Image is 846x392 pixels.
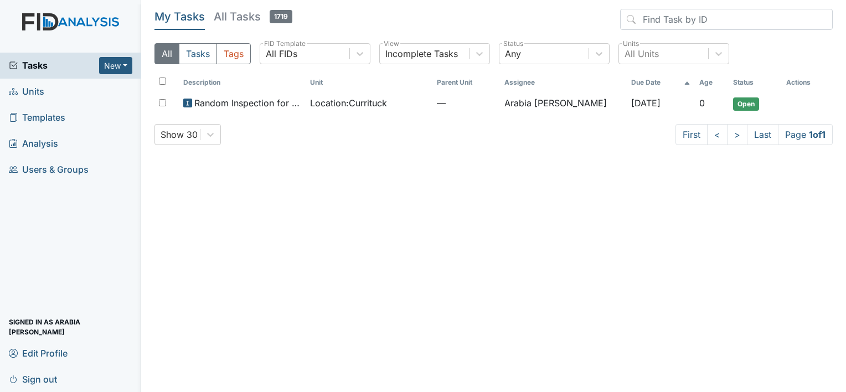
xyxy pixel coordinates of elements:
[500,73,627,92] th: Assignee
[179,43,217,64] button: Tasks
[809,129,826,140] strong: 1 of 1
[266,47,297,60] div: All FIDs
[9,109,65,126] span: Templates
[214,9,292,24] h5: All Tasks
[310,96,387,110] span: Location : Currituck
[631,97,661,109] span: [DATE]
[627,73,695,92] th: Toggle SortBy
[505,47,521,60] div: Any
[675,124,833,145] nav: task-pagination
[9,161,89,178] span: Users & Groups
[9,318,132,336] span: Signed in as Arabia [PERSON_NAME]
[9,135,58,152] span: Analysis
[9,59,99,72] a: Tasks
[782,73,833,92] th: Actions
[306,73,432,92] th: Toggle SortBy
[778,124,833,145] span: Page
[9,344,68,362] span: Edit Profile
[154,43,251,64] div: Type filter
[99,57,132,74] button: New
[675,124,708,145] a: First
[9,83,44,100] span: Units
[216,43,251,64] button: Tags
[432,73,500,92] th: Toggle SortBy
[385,47,458,60] div: Incomplete Tasks
[620,9,833,30] input: Find Task by ID
[161,128,198,141] div: Show 30
[154,9,205,24] h5: My Tasks
[9,370,57,388] span: Sign out
[733,97,759,111] span: Open
[695,73,729,92] th: Toggle SortBy
[707,124,728,145] a: <
[154,43,179,64] button: All
[437,96,496,110] span: —
[159,78,166,85] input: Toggle All Rows Selected
[729,73,782,92] th: Toggle SortBy
[194,96,301,110] span: Random Inspection for Evening
[727,124,747,145] a: >
[500,92,627,115] td: Arabia [PERSON_NAME]
[270,10,292,23] span: 1719
[179,73,306,92] th: Toggle SortBy
[747,124,778,145] a: Last
[699,97,705,109] span: 0
[625,47,659,60] div: All Units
